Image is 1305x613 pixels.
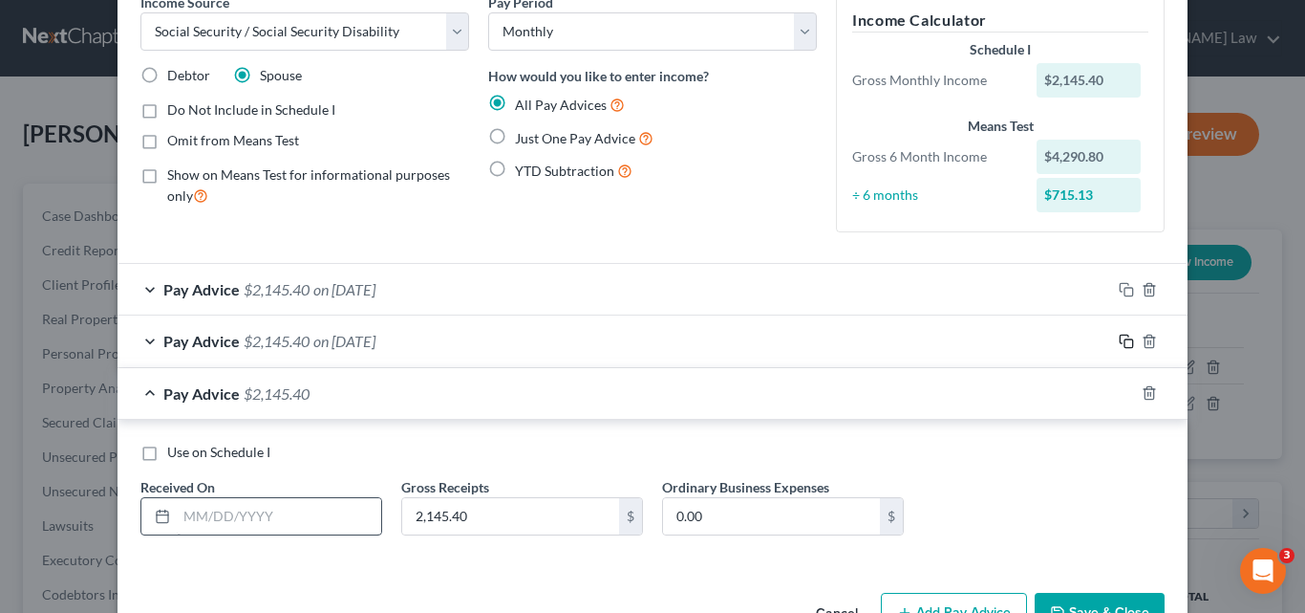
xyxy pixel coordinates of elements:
span: on [DATE] [313,332,375,350]
span: Omit from Means Test [167,132,299,148]
span: $2,145.40 [244,280,310,298]
label: Ordinary Business Expenses [662,477,829,497]
div: $ [619,498,642,535]
div: $715.13 [1037,178,1142,212]
span: Do Not Include in Schedule I [167,101,335,118]
span: $2,145.40 [244,332,310,350]
div: Schedule I [852,40,1148,59]
span: on [DATE] [313,280,375,298]
span: All Pay Advices [515,97,607,113]
span: Received On [140,479,215,495]
span: YTD Subtraction [515,163,614,179]
h5: Income Calculator [852,9,1148,33]
span: 3 [1279,548,1294,563]
iframe: Intercom live chat [1240,548,1286,594]
label: How would you like to enter income? [488,66,709,86]
div: $ [880,498,903,535]
div: Gross 6 Month Income [843,147,1027,166]
div: Means Test [852,117,1148,136]
label: Gross Receipts [401,477,489,497]
input: 0.00 [663,498,880,535]
span: Pay Advice [163,332,240,350]
div: Gross Monthly Income [843,71,1027,90]
input: 0.00 [402,498,619,535]
div: $4,290.80 [1037,140,1142,174]
input: MM/DD/YYYY [177,498,381,535]
div: $2,145.40 [1037,63,1142,98]
span: Just One Pay Advice [515,130,635,146]
span: Pay Advice [163,280,240,298]
span: $2,145.40 [244,384,310,403]
span: Spouse [260,67,302,83]
span: Use on Schedule I [167,444,270,460]
span: Show on Means Test for informational purposes only [167,166,450,204]
div: ÷ 6 months [843,186,1027,205]
span: Debtor [167,67,210,83]
span: Pay Advice [163,384,240,403]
